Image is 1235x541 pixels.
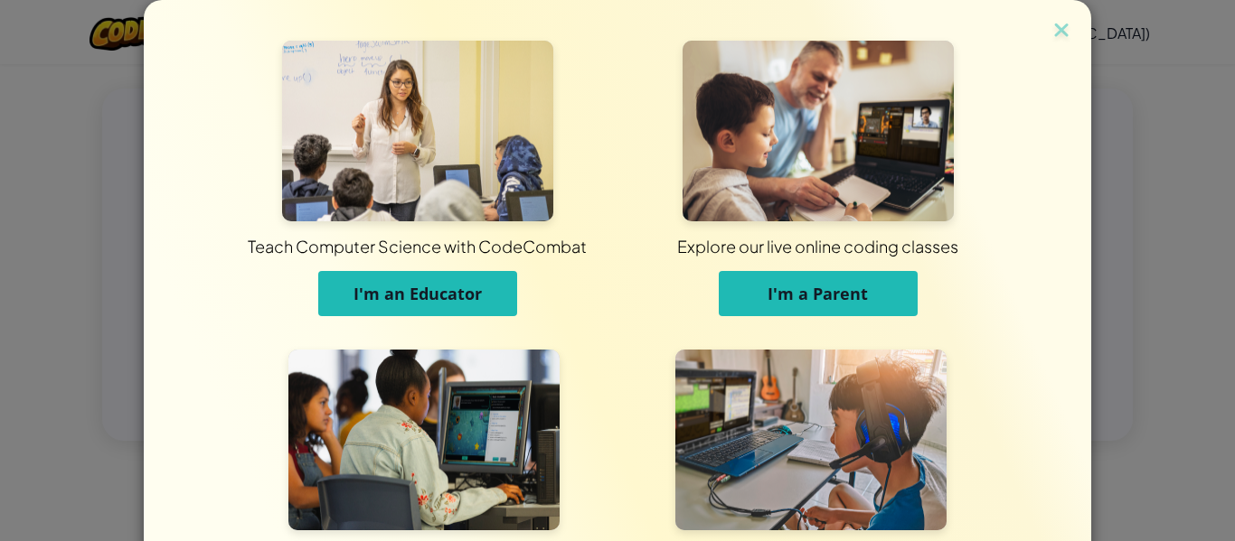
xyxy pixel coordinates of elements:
[683,41,954,221] img: For Parents
[675,350,947,530] img: For Individuals
[1050,18,1073,45] img: close icon
[354,283,482,304] span: I'm an Educator
[719,271,918,316] button: I'm a Parent
[768,283,868,304] span: I'm a Parent
[282,41,553,221] img: For Educators
[318,271,517,316] button: I'm an Educator
[288,350,560,530] img: For Students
